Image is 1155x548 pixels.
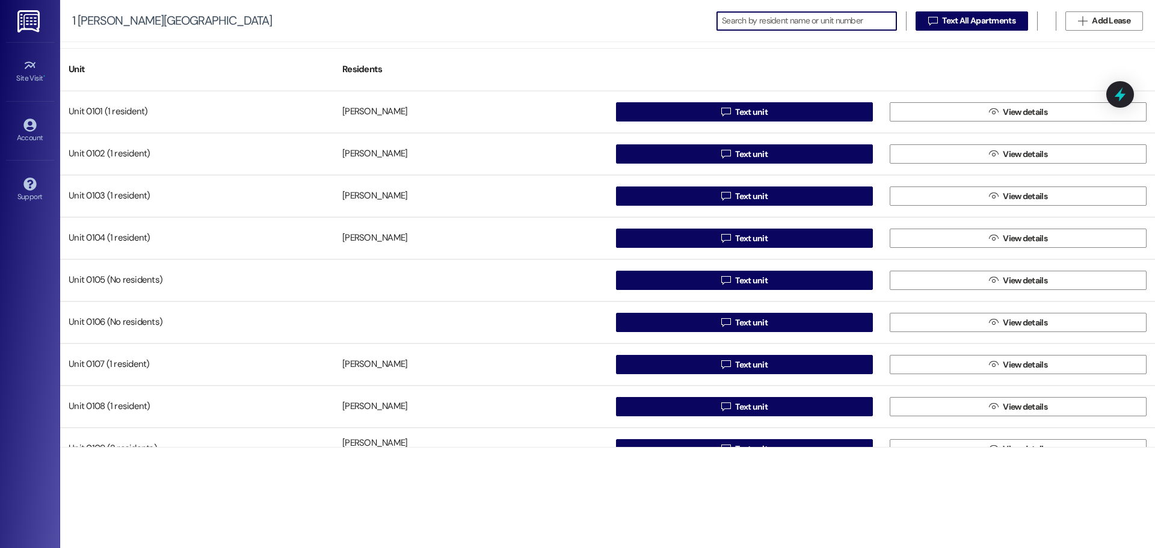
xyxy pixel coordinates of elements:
[334,55,608,84] div: Residents
[890,229,1147,248] button: View details
[1003,190,1047,203] span: View details
[916,11,1028,31] button: Text All Apartments
[721,107,730,117] i: 
[17,10,42,32] img: ResiDesk Logo
[890,355,1147,374] button: View details
[989,149,998,159] i: 
[60,395,334,419] div: Unit 0108 (1 resident)
[890,439,1147,458] button: View details
[342,232,407,245] div: [PERSON_NAME]
[616,397,873,416] button: Text unit
[989,107,998,117] i: 
[43,72,45,81] span: •
[890,102,1147,122] button: View details
[890,186,1147,206] button: View details
[890,397,1147,416] button: View details
[60,226,334,250] div: Unit 0104 (1 resident)
[342,190,407,203] div: [PERSON_NAME]
[721,444,730,454] i: 
[890,144,1147,164] button: View details
[735,443,768,455] span: Text unit
[1092,14,1130,27] span: Add Lease
[989,233,998,243] i: 
[616,102,873,122] button: Text unit
[342,401,407,413] div: [PERSON_NAME]
[6,55,54,88] a: Site Visit •
[616,144,873,164] button: Text unit
[60,353,334,377] div: Unit 0107 (1 resident)
[989,276,998,285] i: 
[616,271,873,290] button: Text unit
[989,402,998,411] i: 
[1003,443,1047,455] span: View details
[1003,359,1047,371] span: View details
[616,229,873,248] button: Text unit
[6,174,54,206] a: Support
[616,313,873,332] button: Text unit
[60,268,334,292] div: Unit 0105 (No residents)
[928,16,937,26] i: 
[890,271,1147,290] button: View details
[989,318,998,327] i: 
[735,190,768,203] span: Text unit
[60,55,334,84] div: Unit
[721,276,730,285] i: 
[1003,148,1047,161] span: View details
[735,401,768,413] span: Text unit
[342,148,407,161] div: [PERSON_NAME]
[342,437,407,449] div: [PERSON_NAME]
[1078,16,1087,26] i: 
[342,106,407,119] div: [PERSON_NAME]
[1065,11,1143,31] button: Add Lease
[735,316,768,329] span: Text unit
[1003,401,1047,413] span: View details
[722,13,896,29] input: Search by resident name or unit number
[1003,106,1047,119] span: View details
[721,402,730,411] i: 
[989,191,998,201] i: 
[1003,232,1047,245] span: View details
[721,318,730,327] i: 
[989,444,998,454] i: 
[735,232,768,245] span: Text unit
[735,274,768,287] span: Text unit
[721,191,730,201] i: 
[616,355,873,374] button: Text unit
[1003,316,1047,329] span: View details
[60,142,334,166] div: Unit 0102 (1 resident)
[735,359,768,371] span: Text unit
[60,100,334,124] div: Unit 0101 (1 resident)
[616,439,873,458] button: Text unit
[1003,274,1047,287] span: View details
[342,359,407,371] div: [PERSON_NAME]
[616,186,873,206] button: Text unit
[60,437,334,461] div: Unit 0109 (2 residents)
[989,360,998,369] i: 
[60,310,334,334] div: Unit 0106 (No residents)
[942,14,1015,27] span: Text All Apartments
[890,313,1147,332] button: View details
[72,14,272,27] div: 1 [PERSON_NAME][GEOGRAPHIC_DATA]
[60,184,334,208] div: Unit 0103 (1 resident)
[721,360,730,369] i: 
[6,115,54,147] a: Account
[735,148,768,161] span: Text unit
[735,106,768,119] span: Text unit
[721,233,730,243] i: 
[721,149,730,159] i: 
